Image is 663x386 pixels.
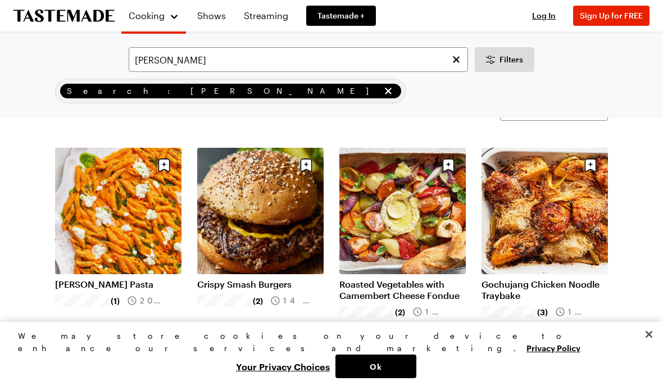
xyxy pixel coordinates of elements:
a: Gochujang Chicken Noodle Traybake [482,279,608,301]
button: Cooking [128,4,179,27]
button: Log In [521,10,566,21]
div: Privacy [18,330,635,378]
button: Clear search [450,53,462,66]
a: Roasted Vegetables with Camembert Cheese Fondue [339,279,466,301]
a: To Tastemade Home Page [13,10,115,22]
span: Search: [PERSON_NAME] [67,85,380,97]
button: Save recipe [153,155,175,176]
span: Sign Up for FREE [580,11,643,20]
a: Tastemade + [306,6,376,26]
span: Tastemade + [317,10,365,21]
button: Sign Up for FREE [573,6,650,26]
a: More information about your privacy, opens in a new tab [526,342,580,353]
span: Log In [532,11,556,20]
button: Save recipe [580,155,601,176]
button: Save recipe [296,155,317,176]
button: Save recipe [438,155,459,176]
div: We may store cookies on your device to enhance our services and marketing. [18,330,635,355]
button: Close [637,322,661,347]
button: Ok [335,355,416,378]
span: Cooking [129,10,165,21]
button: remove Search: Jamie oliver [382,85,394,97]
button: Your Privacy Choices [230,355,335,378]
button: Desktop filters [475,47,534,72]
a: Crispy Smash Burgers [197,279,324,290]
span: Filters [499,54,523,65]
a: [PERSON_NAME] Pasta [55,279,181,290]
